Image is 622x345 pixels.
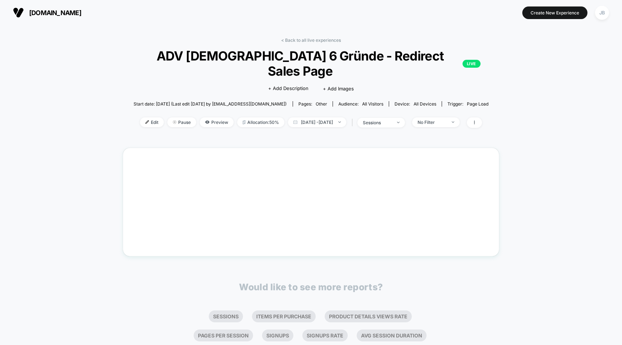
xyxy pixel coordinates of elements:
li: Product Details Views Rate [325,310,412,322]
p: Would like to see more reports? [239,282,383,292]
img: calendar [293,120,297,124]
span: Device: [389,101,442,107]
li: Sessions [209,310,243,322]
button: Create New Experience [522,6,587,19]
span: Page Load [467,101,488,107]
span: [DOMAIN_NAME] [29,9,81,17]
li: Signups Rate [302,330,348,341]
img: Visually logo [13,7,24,18]
span: Start date: [DATE] (Last edit [DATE] by [EMAIL_ADDRESS][DOMAIN_NAME]) [134,101,287,107]
img: end [397,122,400,123]
div: No Filter [418,120,446,125]
span: ADV [DEMOGRAPHIC_DATA] 6 Gründe - Redirect Sales Page [141,48,480,79]
span: other [316,101,327,107]
img: end [173,120,176,124]
p: LIVE [463,60,481,68]
li: Avg Session Duration [357,330,427,341]
img: rebalance [243,120,245,124]
div: Pages: [298,101,327,107]
li: Items Per Purchase [252,310,316,322]
span: | [350,117,357,128]
span: all devices [414,101,436,107]
li: Signups [262,330,293,341]
div: Trigger: [447,101,488,107]
span: Pause [167,117,196,127]
span: Allocation: 50% [237,117,284,127]
span: Preview [200,117,234,127]
div: JB [595,6,609,20]
button: JB [593,5,611,20]
span: [DATE] - [DATE] [288,117,346,127]
span: Edit [140,117,164,127]
li: Pages Per Session [194,330,253,341]
a: < Back to all live experiences [281,37,341,43]
img: edit [145,120,149,124]
div: sessions [363,120,392,125]
span: + Add Images [323,86,354,91]
img: end [452,121,454,123]
span: + Add Description [268,85,308,92]
img: end [338,121,341,123]
button: [DOMAIN_NAME] [11,7,84,18]
div: Audience: [338,101,383,107]
span: All Visitors [362,101,383,107]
